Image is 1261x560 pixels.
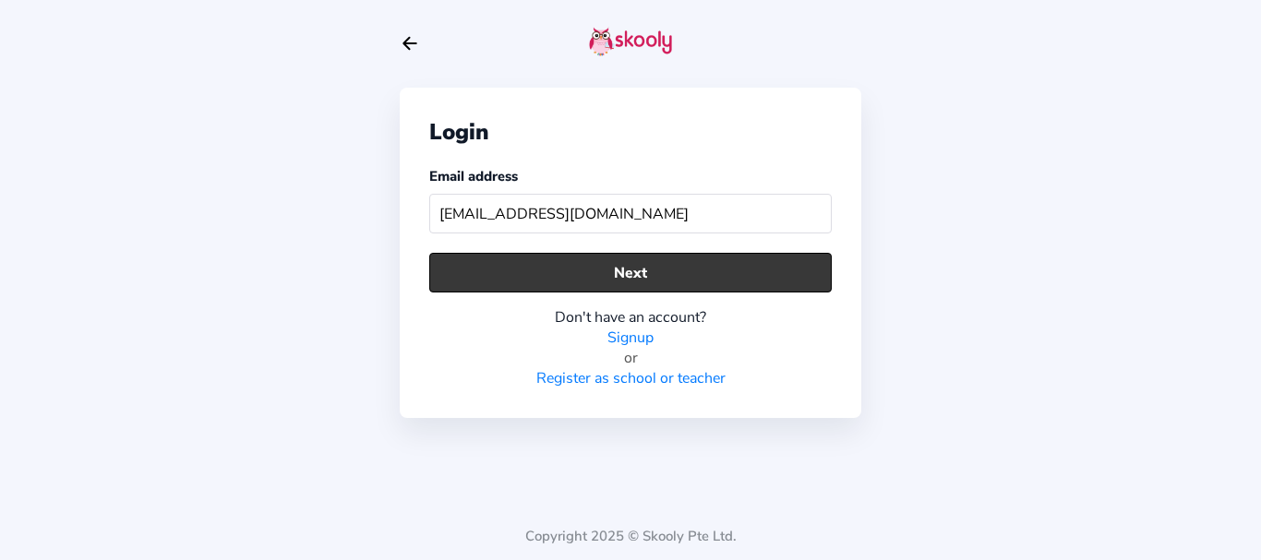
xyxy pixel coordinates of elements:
img: skooly-logo.png [589,27,672,56]
a: Signup [607,328,654,348]
a: Register as school or teacher [536,368,726,388]
input: Your email address [429,194,832,233]
label: Email address [429,167,518,185]
div: or [429,348,832,368]
div: Don't have an account? [429,307,832,328]
button: arrow back outline [400,33,420,54]
button: Next [429,253,832,292]
div: Login [429,117,832,147]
